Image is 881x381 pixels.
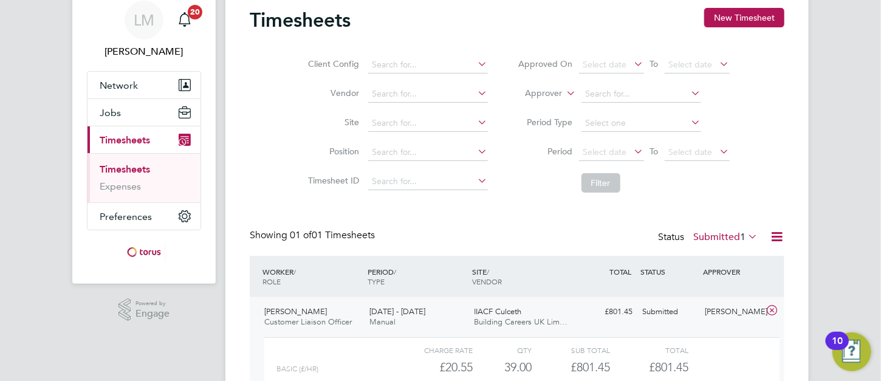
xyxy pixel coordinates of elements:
[740,231,746,243] span: 1
[276,365,318,373] span: BAsic (£/HR)
[87,203,201,230] button: Preferences
[259,261,365,292] div: WORKER
[658,229,760,246] div: Status
[365,261,470,292] div: PERIOD
[650,360,689,374] span: £801.45
[637,261,701,283] div: STATUS
[646,143,662,159] span: To
[100,107,121,118] span: Jobs
[368,86,488,103] input: Search for...
[264,317,352,327] span: Customer Liaison Officer
[610,343,688,357] div: Total
[250,229,377,242] div: Showing
[473,357,532,377] div: 39.00
[637,302,701,322] div: Submitted
[369,306,425,317] span: [DATE] - [DATE]
[305,88,360,98] label: Vendor
[473,343,532,357] div: QTY
[262,276,281,286] span: ROLE
[701,302,764,322] div: [PERSON_NAME]
[583,59,627,70] span: Select date
[475,306,522,317] span: IIACF Culceth
[87,153,201,202] div: Timesheets
[704,8,784,27] button: New Timesheet
[368,173,488,190] input: Search for...
[583,146,627,157] span: Select date
[581,173,620,193] button: Filter
[832,341,843,357] div: 10
[701,261,764,283] div: APPROVER
[394,357,473,377] div: £20.55
[518,146,573,157] label: Period
[87,72,201,98] button: Network
[135,309,170,319] span: Engage
[250,8,351,32] h2: Timesheets
[305,175,360,186] label: Timesheet ID
[470,261,575,292] div: SITE
[135,298,170,309] span: Powered by
[518,58,573,69] label: Approved On
[518,117,573,128] label: Period Type
[290,229,312,241] span: 01 of
[693,231,758,243] label: Submitted
[669,59,713,70] span: Select date
[293,267,296,276] span: /
[581,86,701,103] input: Search for...
[574,302,637,322] div: £801.45
[100,134,150,146] span: Timesheets
[646,56,662,72] span: To
[394,343,473,357] div: Charge rate
[475,317,568,327] span: Building Careers UK Lim…
[609,267,631,276] span: TOTAL
[369,317,396,327] span: Manual
[87,44,201,59] span: Laura McGuiness
[100,80,138,91] span: Network
[100,163,150,175] a: Timesheets
[188,5,202,19] span: 20
[368,144,488,161] input: Search for...
[305,146,360,157] label: Position
[87,242,201,262] a: Go to home page
[123,242,165,262] img: torus-logo-retina.png
[100,180,141,192] a: Expenses
[290,229,375,241] span: 01 Timesheets
[669,146,713,157] span: Select date
[581,115,701,132] input: Select one
[305,117,360,128] label: Site
[368,57,488,74] input: Search for...
[832,332,871,371] button: Open Resource Center, 10 new notifications
[368,115,488,132] input: Search for...
[100,211,152,222] span: Preferences
[118,298,170,321] a: Powered byEngage
[487,267,490,276] span: /
[532,343,610,357] div: Sub Total
[134,12,154,28] span: LM
[305,58,360,69] label: Client Config
[508,88,563,100] label: Approver
[394,267,396,276] span: /
[173,1,197,39] a: 20
[264,306,327,317] span: [PERSON_NAME]
[368,276,385,286] span: TYPE
[87,99,201,126] button: Jobs
[87,1,201,59] a: LM[PERSON_NAME]
[532,357,610,377] div: £801.45
[87,126,201,153] button: Timesheets
[473,276,502,286] span: VENDOR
